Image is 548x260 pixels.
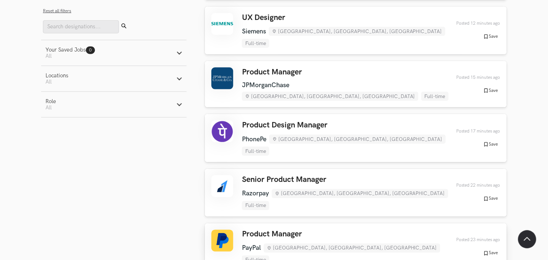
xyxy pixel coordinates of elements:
[43,20,119,33] input: Search
[205,7,507,54] a: UX Designer Siemens [GEOGRAPHIC_DATA], [GEOGRAPHIC_DATA], [GEOGRAPHIC_DATA] Full-time Posted 12 m...
[21,46,133,58] button: Clip a bookmark
[33,49,66,55] span: Clip a bookmark
[18,213,132,221] div: Destination
[455,129,500,134] div: 02nd Sep
[19,32,136,46] input: Untitled
[89,48,92,53] span: 0
[242,190,269,198] li: Razorpay
[455,21,500,26] div: 02nd Sep
[45,98,56,105] div: Role
[242,230,455,239] h3: Product Manager
[33,61,97,66] span: Clip a selection (Select text first)
[242,201,269,210] li: Full-time
[455,75,500,80] div: 02nd Sep
[481,141,500,148] button: Save
[242,92,418,101] li: [GEOGRAPHIC_DATA], [GEOGRAPHIC_DATA], [GEOGRAPHIC_DATA]
[45,79,52,85] span: All
[33,72,57,78] span: Clip a block
[242,175,455,185] h3: Senior Product Manager
[41,40,187,66] button: Your Saved Jobs0 All
[481,196,500,202] button: Save
[242,68,455,77] h3: Product Manager
[272,189,448,198] li: [GEOGRAPHIC_DATA], [GEOGRAPHIC_DATA], [GEOGRAPHIC_DATA]
[269,135,446,144] li: [GEOGRAPHIC_DATA], [GEOGRAPHIC_DATA], [GEOGRAPHIC_DATA]
[242,81,289,89] li: JPMorganChase
[21,81,133,93] button: Clip a screenshot
[45,47,95,53] div: Your Saved Jobs
[45,53,52,59] span: All
[45,105,52,111] span: All
[242,135,266,143] li: PhonePe
[88,102,127,111] span: Clear all and close
[45,73,68,79] div: Locations
[21,69,133,81] button: Clip a block
[242,13,455,23] h3: UX Designer
[205,114,507,162] a: Product Design Manager PhonePe [GEOGRAPHIC_DATA], [GEOGRAPHIC_DATA], [GEOGRAPHIC_DATA] Full-time ...
[242,244,261,252] li: PayPal
[481,250,500,257] button: Save
[455,237,500,243] div: 02nd Sep
[455,183,500,188] div: 02nd Sep
[481,88,500,94] button: Save
[30,222,54,231] span: Inbox Panel
[264,244,440,253] li: [GEOGRAPHIC_DATA], [GEOGRAPHIC_DATA], [GEOGRAPHIC_DATA]
[242,39,269,48] li: Full-time
[421,92,449,101] li: Full-time
[242,121,455,130] h3: Product Design Manager
[43,8,71,14] button: Reset all filters
[269,27,445,36] li: [GEOGRAPHIC_DATA], [GEOGRAPHIC_DATA], [GEOGRAPHIC_DATA]
[481,33,500,40] button: Save
[242,147,269,156] li: Full-time
[41,66,187,92] button: LocationsAll
[35,10,48,16] span: xTiles
[242,28,266,35] li: Siemens
[21,58,133,69] button: Clip a selection (Select text first)
[205,61,507,107] a: Product Manager JPMorganChase [GEOGRAPHIC_DATA], [GEOGRAPHIC_DATA], [GEOGRAPHIC_DATA] Full-time P...
[33,84,67,90] span: Clip a screenshot
[205,169,507,217] a: Senior Product Manager Razorpay [GEOGRAPHIC_DATA], [GEOGRAPHIC_DATA], [GEOGRAPHIC_DATA] Full-time...
[41,92,187,117] button: RoleAll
